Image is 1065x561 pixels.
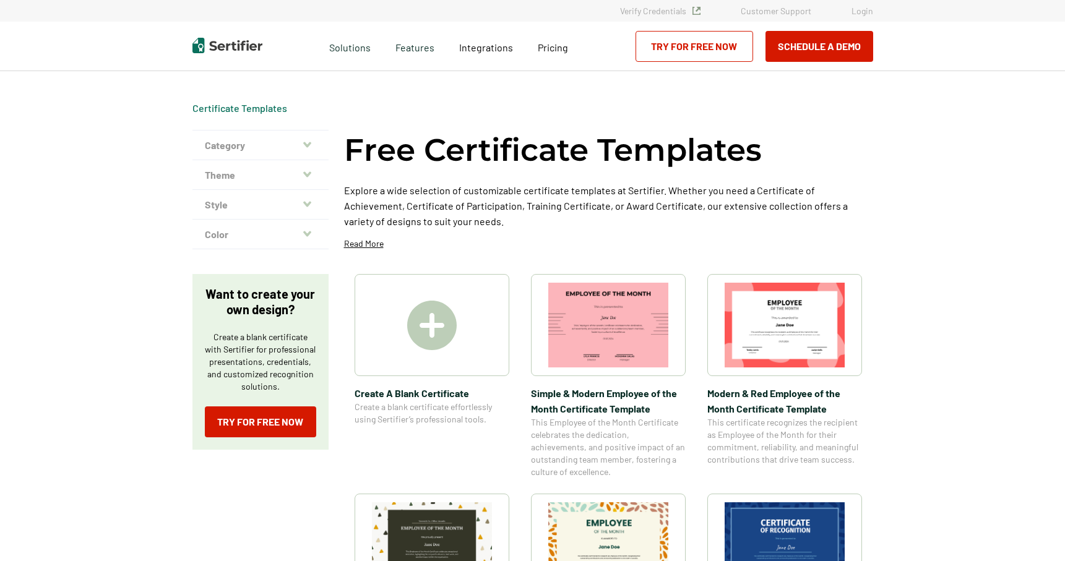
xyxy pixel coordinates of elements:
[344,182,873,229] p: Explore a wide selection of customizable certificate templates at Sertifier. Whether you need a C...
[395,38,434,54] span: Features
[707,416,862,466] span: This certificate recognizes the recipient as Employee of the Month for their commitment, reliabil...
[344,238,384,250] p: Read More
[725,283,845,367] img: Modern & Red Employee of the Month Certificate Template
[192,160,329,190] button: Theme
[459,38,513,54] a: Integrations
[344,130,762,170] h1: Free Certificate Templates
[205,286,316,317] p: Want to create your own design?
[531,274,686,478] a: Simple & Modern Employee of the Month Certificate TemplateSimple & Modern Employee of the Month C...
[538,38,568,54] a: Pricing
[355,401,509,426] span: Create a blank certificate effortlessly using Sertifier’s professional tools.
[192,190,329,220] button: Style
[192,102,287,114] a: Certificate Templates
[192,131,329,160] button: Category
[192,220,329,249] button: Color
[459,41,513,53] span: Integrations
[205,406,316,437] a: Try for Free Now
[548,283,668,367] img: Simple & Modern Employee of the Month Certificate Template
[329,38,371,54] span: Solutions
[636,31,753,62] a: Try for Free Now
[531,385,686,416] span: Simple & Modern Employee of the Month Certificate Template
[407,301,457,350] img: Create A Blank Certificate
[741,6,811,16] a: Customer Support
[192,38,262,53] img: Sertifier | Digital Credentialing Platform
[205,331,316,393] p: Create a blank certificate with Sertifier for professional presentations, credentials, and custom...
[707,385,862,416] span: Modern & Red Employee of the Month Certificate Template
[538,41,568,53] span: Pricing
[707,274,862,478] a: Modern & Red Employee of the Month Certificate TemplateModern & Red Employee of the Month Certifi...
[355,385,509,401] span: Create A Blank Certificate
[620,6,701,16] a: Verify Credentials
[692,7,701,15] img: Verified
[852,6,873,16] a: Login
[531,416,686,478] span: This Employee of the Month Certificate celebrates the dedication, achievements, and positive impa...
[192,102,287,114] div: Breadcrumb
